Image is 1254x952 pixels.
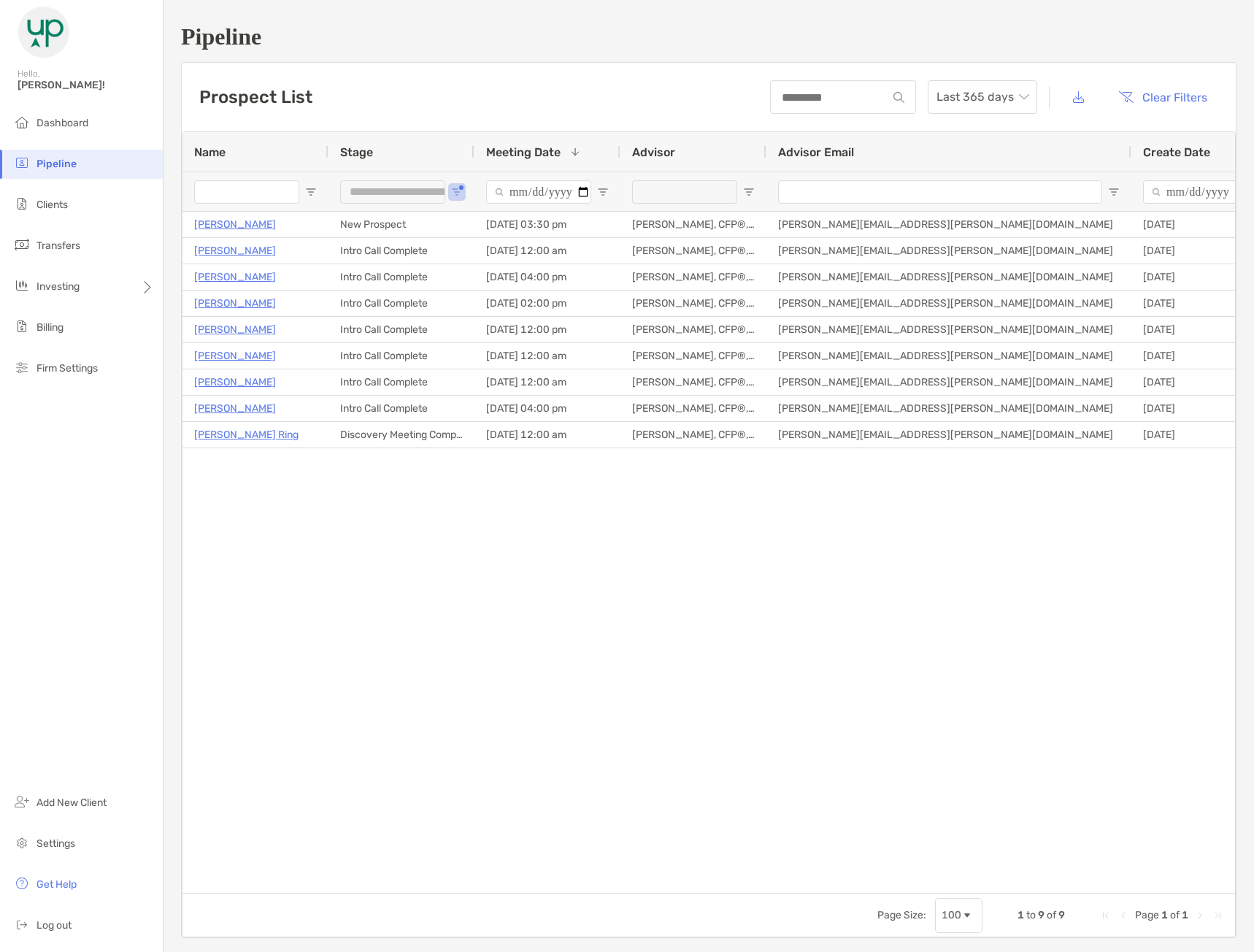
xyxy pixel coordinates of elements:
div: [PERSON_NAME][EMAIL_ADDRESS][PERSON_NAME][DOMAIN_NAME] [766,212,1131,237]
div: [PERSON_NAME], CFP®, MSF [620,264,766,290]
div: [PERSON_NAME][EMAIL_ADDRESS][PERSON_NAME][DOMAIN_NAME] [766,369,1131,395]
span: 1 [1161,909,1168,921]
input: Meeting Date Filter Input [486,180,591,204]
div: [PERSON_NAME], CFP®, MSF [620,422,766,448]
div: [PERSON_NAME][EMAIL_ADDRESS][PERSON_NAME][DOMAIN_NAME] [766,343,1131,369]
span: Billing [36,321,64,334]
span: Clients [36,199,68,211]
div: 100 [942,909,961,921]
span: Last 365 days [936,81,1028,113]
div: Discovery Meeting Complete [328,422,474,448]
div: [PERSON_NAME][EMAIL_ADDRESS][PERSON_NAME][DOMAIN_NAME] [766,264,1131,290]
div: Intro Call Complete [328,264,474,290]
span: Page [1135,909,1159,921]
div: Page Size: [877,909,926,921]
div: [PERSON_NAME], CFP®, MSF [620,396,766,421]
a: [PERSON_NAME] [194,320,276,339]
a: [PERSON_NAME] [194,242,276,260]
div: [DATE] 02:00 pm [474,291,620,316]
div: [DATE] 12:00 am [474,369,620,395]
button: Clear Filters [1107,81,1218,113]
span: 9 [1038,909,1045,921]
div: First Page [1100,910,1112,921]
span: 1 [1182,909,1188,921]
div: Intro Call Complete [328,317,474,342]
button: Open Filter Menu [743,186,755,198]
h3: Prospect List [199,87,312,107]
div: Intro Call Complete [328,238,474,264]
div: [DATE] 12:00 am [474,238,620,264]
img: transfers icon [13,236,31,253]
div: New Prospect [328,212,474,237]
img: firm-settings icon [13,358,31,376]
img: Zoe Logo [18,6,70,58]
span: Stage [340,145,373,159]
div: [DATE] 04:00 pm [474,396,620,421]
div: Next Page [1194,910,1206,921]
div: [PERSON_NAME], CFP®, MSF [620,343,766,369]
a: [PERSON_NAME] [194,294,276,312]
div: Intro Call Complete [328,291,474,316]
span: Advisor [632,145,675,159]
div: Last Page [1212,910,1223,921]
a: [PERSON_NAME] [194,373,276,391]
img: get-help icon [13,875,31,892]
span: Meeting Date [486,145,561,159]
span: Get Help [36,878,77,891]
span: Pipeline [36,158,77,170]
span: of [1047,909,1056,921]
div: [PERSON_NAME], CFP®, MSF [620,212,766,237]
a: [PERSON_NAME] [194,215,276,234]
button: Open Filter Menu [305,186,317,198]
span: Settings [36,837,75,850]
input: Advisor Email Filter Input [778,180,1102,204]
div: Page Size [935,898,982,933]
div: [DATE] 04:00 pm [474,264,620,290]
span: Advisor Email [778,145,854,159]
div: [PERSON_NAME], CFP®, MSF [620,369,766,395]
h1: Pipeline [181,23,1236,50]
span: to [1026,909,1036,921]
div: Intro Call Complete [328,396,474,421]
div: [PERSON_NAME][EMAIL_ADDRESS][PERSON_NAME][DOMAIN_NAME] [766,238,1131,264]
button: Open Filter Menu [1108,186,1120,198]
div: Intro Call Complete [328,369,474,395]
span: 9 [1058,909,1065,921]
span: [PERSON_NAME]! [18,79,154,91]
img: investing icon [13,277,31,294]
div: [PERSON_NAME][EMAIL_ADDRESS][PERSON_NAME][DOMAIN_NAME] [766,422,1131,448]
div: [DATE] 12:00 pm [474,317,620,342]
div: [PERSON_NAME][EMAIL_ADDRESS][PERSON_NAME][DOMAIN_NAME] [766,291,1131,316]
span: Dashboard [36,117,88,129]
div: Previous Page [1118,910,1129,921]
a: [PERSON_NAME] [194,347,276,365]
div: Intro Call Complete [328,343,474,369]
div: [DATE] 12:00 am [474,343,620,369]
span: Create Date [1143,145,1210,159]
div: [DATE] 03:30 pm [474,212,620,237]
img: clients icon [13,195,31,212]
span: of [1170,909,1180,921]
span: Transfers [36,239,80,252]
button: Open Filter Menu [451,186,463,198]
span: Name [194,145,226,159]
div: [DATE] 12:00 am [474,422,620,448]
img: logout icon [13,915,31,933]
a: [PERSON_NAME] Ring [194,426,299,444]
span: 1 [1018,909,1024,921]
button: Open Filter Menu [597,186,609,198]
div: [PERSON_NAME], CFP®, MSF [620,291,766,316]
img: billing icon [13,318,31,335]
a: [PERSON_NAME] [194,268,276,286]
a: [PERSON_NAME] [194,399,276,418]
input: Create Date Filter Input [1143,180,1248,204]
img: settings icon [13,834,31,851]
